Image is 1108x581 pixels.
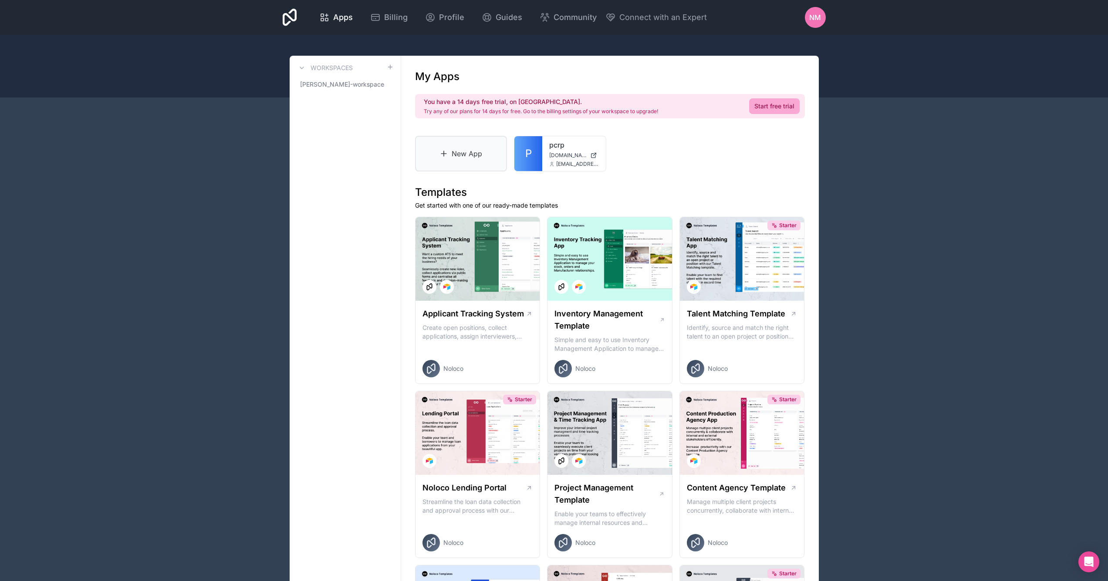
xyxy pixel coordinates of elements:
p: Enable your teams to effectively manage internal resources and execute client projects on time. [554,510,665,527]
a: Community [533,8,604,27]
span: Noloco [708,364,728,373]
div: Open Intercom Messenger [1078,551,1099,572]
h3: Workspaces [311,64,353,72]
span: Starter [515,396,532,403]
a: New App [415,136,507,171]
span: Noloco [708,538,728,547]
a: Apps [312,8,360,27]
span: Starter [779,396,797,403]
span: Starter [779,222,797,229]
span: Noloco [443,364,463,373]
img: Airtable Logo [690,457,697,464]
span: Community [554,11,597,24]
h1: Noloco Lending Portal [422,482,507,494]
p: Simple and easy to use Inventory Management Application to manage your stock, orders and Manufact... [554,336,665,353]
p: Identify, source and match the right talent to an open project or position with our Talent Matchi... [687,323,797,341]
span: Starter [779,570,797,577]
h1: Talent Matching Template [687,308,785,320]
h1: Applicant Tracking System [422,308,524,320]
h1: Project Management Template [554,482,659,506]
p: Manage multiple client projects concurrently, collaborate with internal and external stakeholders... [687,497,797,515]
span: Billing [384,11,408,24]
a: P [514,136,542,171]
a: Guides [475,8,529,27]
img: Airtable Logo [426,457,433,464]
span: Noloco [575,538,595,547]
span: Noloco [575,364,595,373]
button: Connect with an Expert [605,11,707,24]
p: Create open positions, collect applications, assign interviewers, centralise candidate feedback a... [422,323,533,341]
a: [DOMAIN_NAME] [549,152,599,159]
img: Airtable Logo [575,457,582,464]
a: [PERSON_NAME]-workspace [297,77,394,92]
span: [EMAIL_ADDRESS][DOMAIN_NAME] [556,161,599,168]
h2: You have a 14 days free trial, on [GEOGRAPHIC_DATA]. [424,97,658,106]
span: [PERSON_NAME]-workspace [300,80,384,89]
span: Guides [496,11,522,24]
a: pcrp [549,140,599,150]
p: Try any of our plans for 14 days for free. Go to the billing settings of your workspace to upgrade! [424,108,658,115]
a: Workspaces [297,63,353,73]
a: Start free trial [749,98,800,114]
span: NM [809,12,821,23]
img: Airtable Logo [690,283,697,290]
h1: Content Agency Template [687,482,786,494]
span: Connect with an Expert [619,11,707,24]
h1: Templates [415,185,805,199]
span: Profile [439,11,464,24]
img: Airtable Logo [575,283,582,290]
a: Billing [363,8,415,27]
span: [DOMAIN_NAME] [549,152,587,159]
p: Streamline the loan data collection and approval process with our Lending Portal template. [422,497,533,515]
p: Get started with one of our ready-made templates [415,201,805,210]
span: P [525,147,532,161]
h1: Inventory Management Template [554,308,659,332]
span: Noloco [443,538,463,547]
span: Apps [333,11,353,24]
h1: My Apps [415,70,459,84]
img: Airtable Logo [443,283,450,290]
a: Profile [418,8,471,27]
